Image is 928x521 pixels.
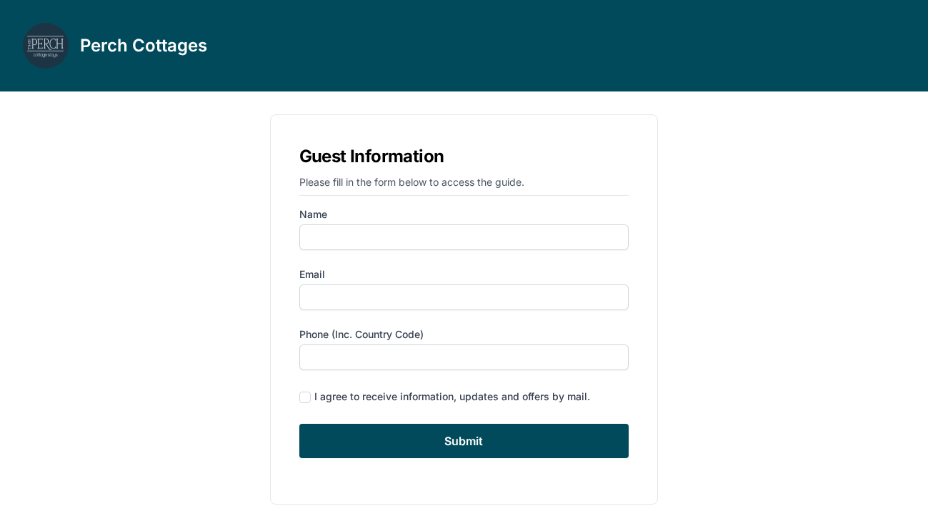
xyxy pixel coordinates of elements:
[299,267,629,282] label: Email
[299,175,629,196] p: Please fill in the form below to access the guide.
[299,327,629,342] label: Phone (inc. country code)
[314,389,590,404] div: I agree to receive information, updates and offers by mail.
[299,144,629,169] h1: Guest Information
[299,424,629,458] input: Submit
[23,23,207,69] a: Perch Cottages
[299,207,629,222] label: Name
[23,23,69,69] img: lbscve6jyqy4usxktyb5b1icebv1
[80,34,207,57] h3: Perch Cottages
